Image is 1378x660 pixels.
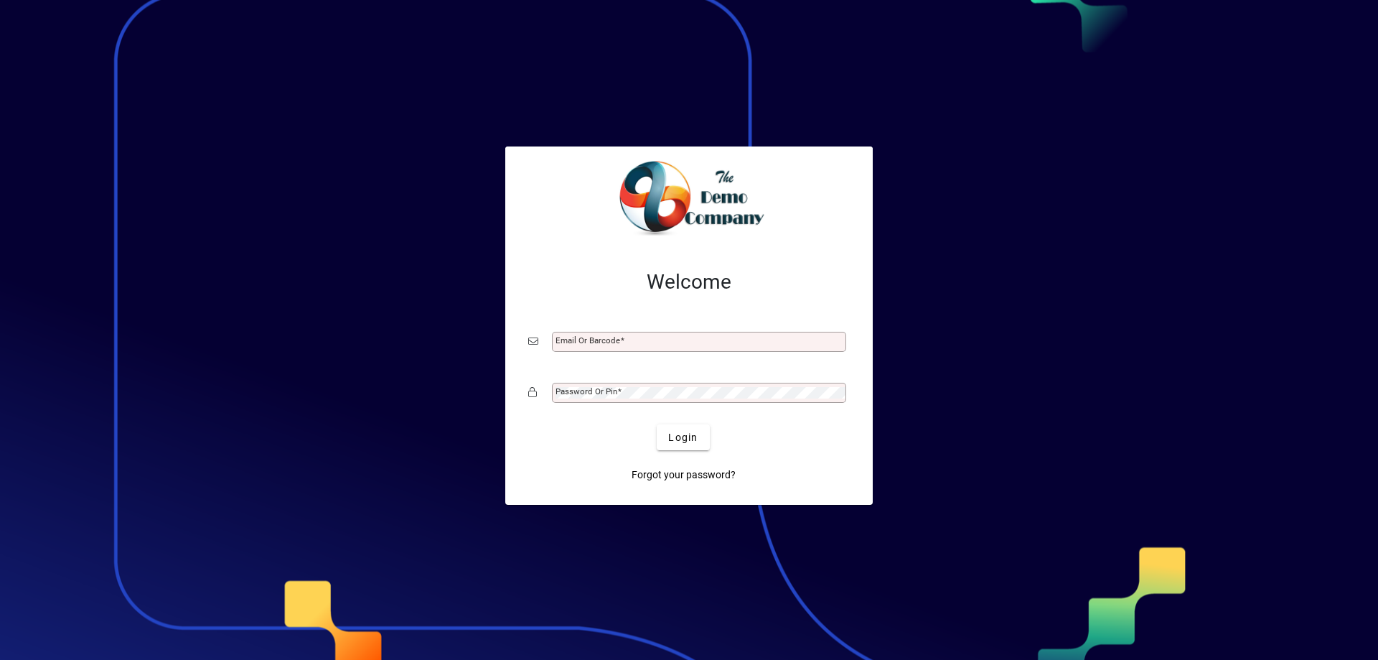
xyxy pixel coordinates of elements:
[657,424,709,450] button: Login
[632,468,736,483] span: Forgot your password?
[556,386,617,396] mat-label: Password or Pin
[668,430,698,445] span: Login
[626,462,741,488] a: Forgot your password?
[528,270,850,294] h2: Welcome
[556,335,620,345] mat-label: Email or Barcode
